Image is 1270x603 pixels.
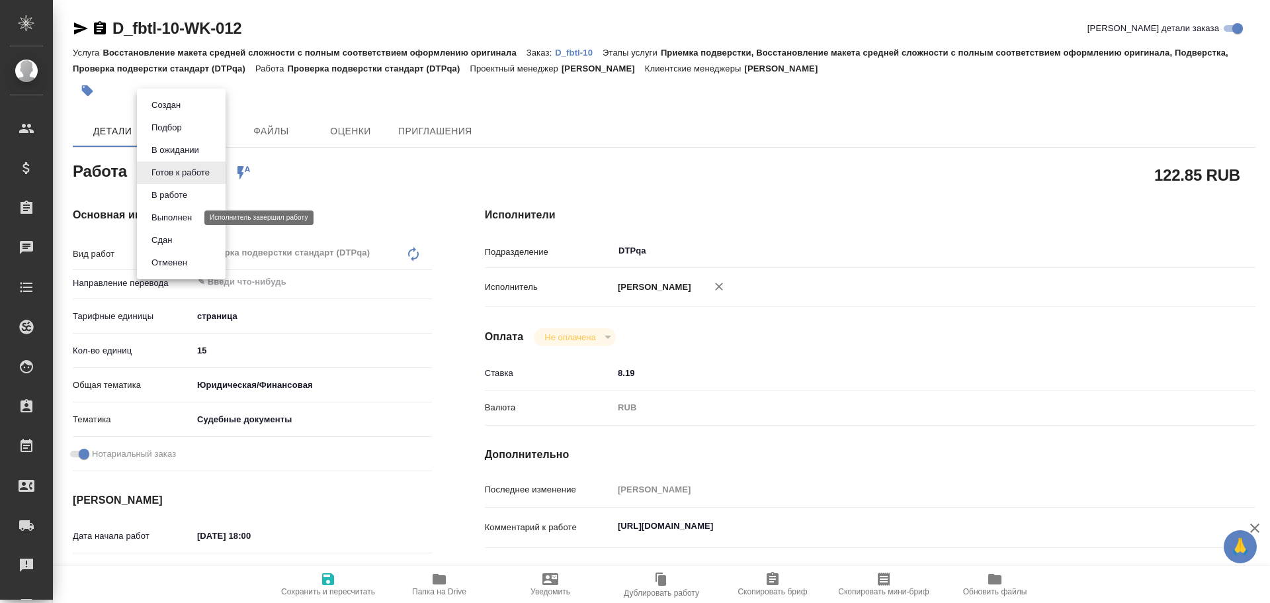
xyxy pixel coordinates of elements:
[148,210,196,225] button: Выполнен
[148,165,214,180] button: Готов к работе
[148,255,191,270] button: Отменен
[148,143,203,158] button: В ожидании
[148,120,186,135] button: Подбор
[148,98,185,113] button: Создан
[148,233,176,248] button: Сдан
[148,188,191,203] button: В работе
